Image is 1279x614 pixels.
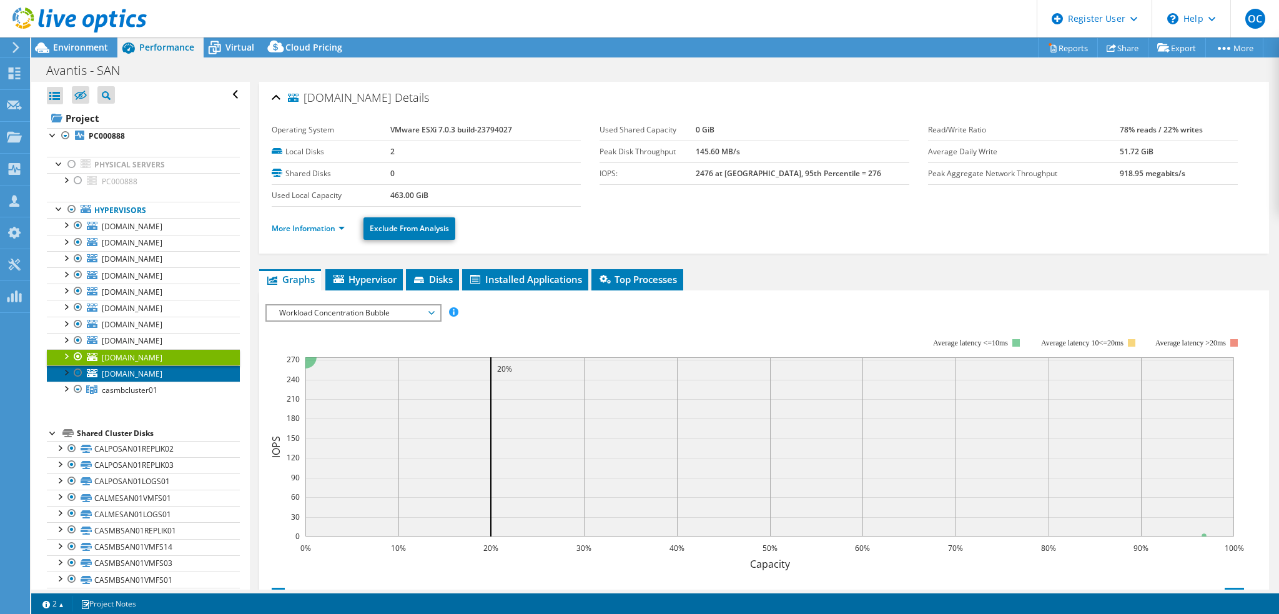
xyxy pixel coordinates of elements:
[600,124,695,136] label: Used Shared Capacity
[72,596,145,612] a: Project Notes
[47,588,240,604] a: CASMBSAN01VMFS04
[102,270,162,281] span: [DOMAIN_NAME]
[47,317,240,333] a: [DOMAIN_NAME]
[1120,124,1203,135] b: 78% reads / 22% writes
[265,273,315,285] span: Graphs
[1148,38,1206,57] a: Export
[47,284,240,300] a: [DOMAIN_NAME]
[272,189,391,202] label: Used Local Capacity
[47,382,240,398] a: casmbcluster01
[47,555,240,572] a: CASMBSAN01VMFS03
[390,124,512,135] b: VMware ESXi 7.0.3 build-23794027
[1155,339,1225,347] text: Average latency >20ms
[391,543,406,553] text: 10%
[47,473,240,490] a: CALPOSAN01LOGS01
[34,596,72,612] a: 2
[291,472,300,483] text: 90
[600,146,695,158] label: Peak Disk Throughput
[1120,146,1153,157] b: 51.72 GiB
[928,124,1120,136] label: Read/Write Ratio
[295,531,300,542] text: 0
[47,572,240,588] a: CASMBSAN01VMFS01
[749,557,790,571] text: Capacity
[287,374,300,385] text: 240
[1205,38,1263,57] a: More
[47,506,240,522] a: CALMESAN01LOGS01
[669,543,684,553] text: 40%
[47,173,240,189] a: PC000888
[1097,38,1148,57] a: Share
[390,190,428,201] b: 463.00 GiB
[1245,9,1265,29] span: OC
[53,41,108,53] span: Environment
[269,436,283,458] text: IOPS
[272,124,391,136] label: Operating System
[287,413,300,423] text: 180
[47,267,240,284] a: [DOMAIN_NAME]
[47,365,240,382] a: [DOMAIN_NAME]
[291,492,300,502] text: 60
[696,146,740,157] b: 145.60 MB/s
[102,385,157,395] span: casmbcluster01
[77,426,240,441] div: Shared Cluster Disks
[763,543,778,553] text: 50%
[102,237,162,248] span: [DOMAIN_NAME]
[598,273,677,285] span: Top Processes
[272,146,391,158] label: Local Disks
[395,90,429,105] span: Details
[47,128,240,144] a: PC000888
[291,512,300,522] text: 30
[47,333,240,349] a: [DOMAIN_NAME]
[102,254,162,264] span: [DOMAIN_NAME]
[497,364,512,374] text: 20%
[1041,543,1056,553] text: 80%
[102,221,162,232] span: [DOMAIN_NAME]
[47,300,240,316] a: [DOMAIN_NAME]
[576,543,591,553] text: 30%
[47,349,240,365] a: [DOMAIN_NAME]
[47,522,240,538] a: CASMBSAN01REPLIK01
[300,543,310,553] text: 0%
[47,218,240,234] a: [DOMAIN_NAME]
[1041,339,1123,347] tspan: Average latency 10<=20ms
[102,176,137,187] span: PC000888
[1133,543,1148,553] text: 90%
[696,168,881,179] b: 2476 at [GEOGRAPHIC_DATA], 95th Percentile = 276
[855,543,870,553] text: 60%
[933,339,1008,347] tspan: Average latency <=10ms
[102,319,162,330] span: [DOMAIN_NAME]
[102,303,162,314] span: [DOMAIN_NAME]
[47,202,240,218] a: Hypervisors
[287,452,300,463] text: 120
[390,146,395,157] b: 2
[1120,168,1185,179] b: 918.95 megabits/s
[47,539,240,555] a: CASMBSAN01VMFS14
[47,235,240,251] a: [DOMAIN_NAME]
[1224,543,1243,553] text: 100%
[139,41,194,53] span: Performance
[390,168,395,179] b: 0
[948,543,963,553] text: 70%
[1038,38,1098,57] a: Reports
[272,223,345,234] a: More Information
[332,273,397,285] span: Hypervisor
[47,457,240,473] a: CALPOSAN01REPLIK03
[600,167,695,180] label: IOPS:
[102,352,162,363] span: [DOMAIN_NAME]
[468,273,582,285] span: Installed Applications
[287,354,300,365] text: 270
[225,41,254,53] span: Virtual
[1167,13,1178,24] svg: \n
[483,543,498,553] text: 20%
[696,124,714,135] b: 0 GiB
[928,146,1120,158] label: Average Daily Write
[89,131,125,141] b: PC000888
[273,305,433,320] span: Workload Concentration Bubble
[47,441,240,457] a: CALPOSAN01REPLIK02
[47,157,240,173] a: Physical Servers
[102,369,162,379] span: [DOMAIN_NAME]
[47,490,240,506] a: CALMESAN01VMFS01
[285,41,342,53] span: Cloud Pricing
[288,92,392,104] span: [DOMAIN_NAME]
[41,64,139,77] h1: Avantis - SAN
